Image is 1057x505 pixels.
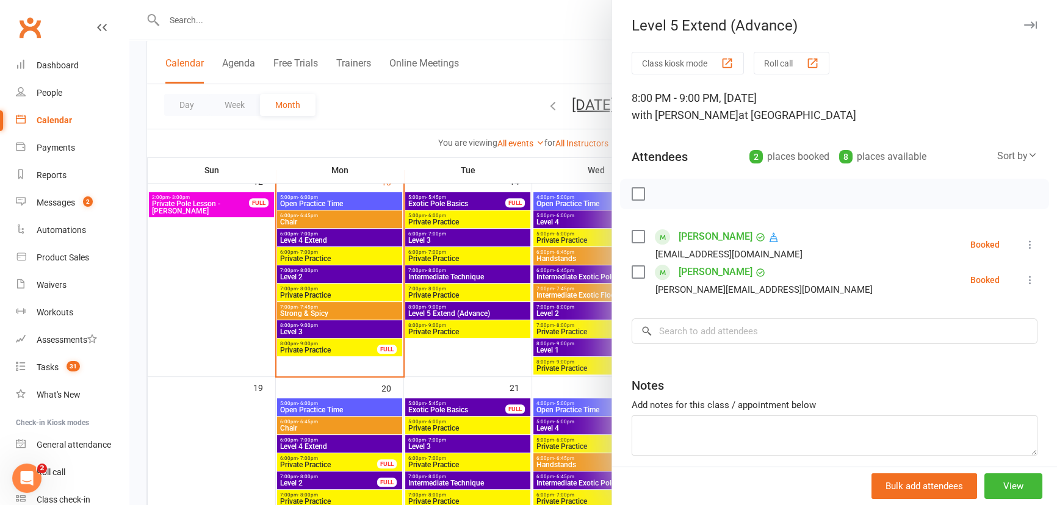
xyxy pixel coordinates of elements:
a: Waivers [16,271,129,299]
span: 2 [37,464,47,473]
a: Dashboard [16,52,129,79]
div: 2 [749,150,763,163]
div: 8:00 PM - 9:00 PM, [DATE] [632,90,1037,124]
a: Reports [16,162,129,189]
div: People [37,88,62,98]
div: Tasks [37,362,59,372]
div: places available [839,148,926,165]
div: Calendar [37,115,72,125]
a: General attendance kiosk mode [16,431,129,459]
a: Assessments [16,326,129,354]
button: Bulk add attendees [871,473,977,499]
div: [EMAIL_ADDRESS][DOMAIN_NAME] [655,246,803,262]
div: General attendance [37,440,111,449]
a: Messages 2 [16,189,129,217]
a: People [16,79,129,107]
button: View [984,473,1042,499]
div: Notes [632,377,664,394]
a: Roll call [16,459,129,486]
div: Assessments [37,335,97,345]
div: Payments [37,143,75,152]
div: Sort by [997,148,1037,164]
a: Clubworx [15,12,45,43]
div: Waivers [37,280,67,290]
div: What's New [37,390,81,399]
span: 31 [67,361,80,371]
div: Class check-in [37,495,90,504]
div: Messages [37,198,75,207]
button: Class kiosk mode [632,52,744,74]
div: Dashboard [37,60,79,70]
div: Roll call [37,467,65,477]
div: Level 5 Extend (Advance) [612,17,1057,34]
span: at [GEOGRAPHIC_DATA] [738,109,856,121]
a: Workouts [16,299,129,326]
div: 8 [839,150,853,163]
span: 2 [83,196,93,207]
span: with [PERSON_NAME] [632,109,738,121]
input: Search to add attendees [632,318,1037,344]
a: Product Sales [16,244,129,271]
div: Reports [37,170,67,180]
button: Roll call [754,52,829,74]
div: Booked [970,276,1000,284]
div: Add notes for this class / appointment below [632,398,1037,412]
a: Calendar [16,107,129,134]
div: [PERSON_NAME][EMAIL_ADDRESS][DOMAIN_NAME] [655,282,873,298]
div: Workouts [37,307,73,317]
a: Automations [16,217,129,244]
a: What's New [16,381,129,409]
div: Booked [970,240,1000,249]
div: Automations [37,225,86,235]
a: Payments [16,134,129,162]
div: places booked [749,148,829,165]
div: Attendees [632,148,688,165]
a: [PERSON_NAME] [679,262,752,282]
a: Tasks 31 [16,354,129,381]
iframe: Intercom live chat [12,464,41,493]
a: [PERSON_NAME] [679,227,752,246]
div: Product Sales [37,253,89,262]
